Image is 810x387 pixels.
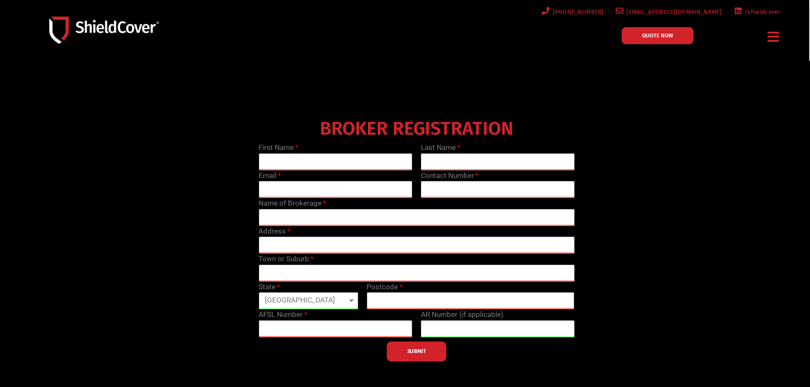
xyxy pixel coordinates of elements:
[765,27,783,47] div: Menu Toggle
[259,309,307,320] label: AFSL Number
[732,7,781,17] a: /shieldcover
[407,350,426,352] span: SUBMIT
[49,17,159,43] img: Shield-Cover-Underwriting-Australia-logo-full
[550,7,604,17] span: [PHONE_NUMBER]
[259,198,326,209] label: Name of Brokerage
[421,142,460,153] label: Last Name
[259,170,281,181] label: Email
[614,7,722,17] a: [EMAIL_ADDRESS][DOMAIN_NAME]
[259,282,280,293] label: State
[259,254,313,265] label: Town or Suburb
[623,7,722,17] span: [EMAIL_ADDRESS][DOMAIN_NAME]
[259,142,298,153] label: First Name
[421,170,478,181] label: Contact Number
[387,342,446,362] button: SUBMIT
[540,7,604,17] a: [PHONE_NUMBER]
[622,27,693,44] a: QUOTE NOW
[259,226,290,237] label: Address
[642,33,673,38] span: QUOTE NOW
[742,7,781,17] span: /shieldcover
[367,282,402,293] label: Postcode
[254,124,579,134] h4: BROKER REGISTRATION
[421,309,503,320] label: AR Number (if applicable)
